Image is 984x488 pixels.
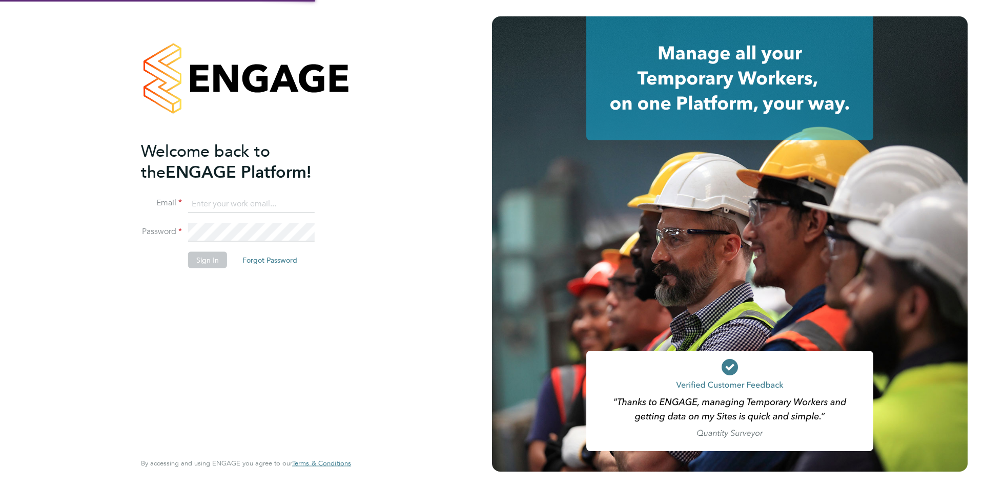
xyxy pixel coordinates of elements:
a: Terms & Conditions [292,459,351,468]
h2: ENGAGE Platform! [141,140,341,182]
button: Sign In [188,252,227,268]
button: Forgot Password [234,252,305,268]
span: By accessing and using ENGAGE you agree to our [141,459,351,468]
input: Enter your work email... [188,195,315,213]
span: Terms & Conditions [292,459,351,468]
span: Welcome back to the [141,141,270,182]
label: Email [141,198,182,208]
label: Password [141,226,182,237]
